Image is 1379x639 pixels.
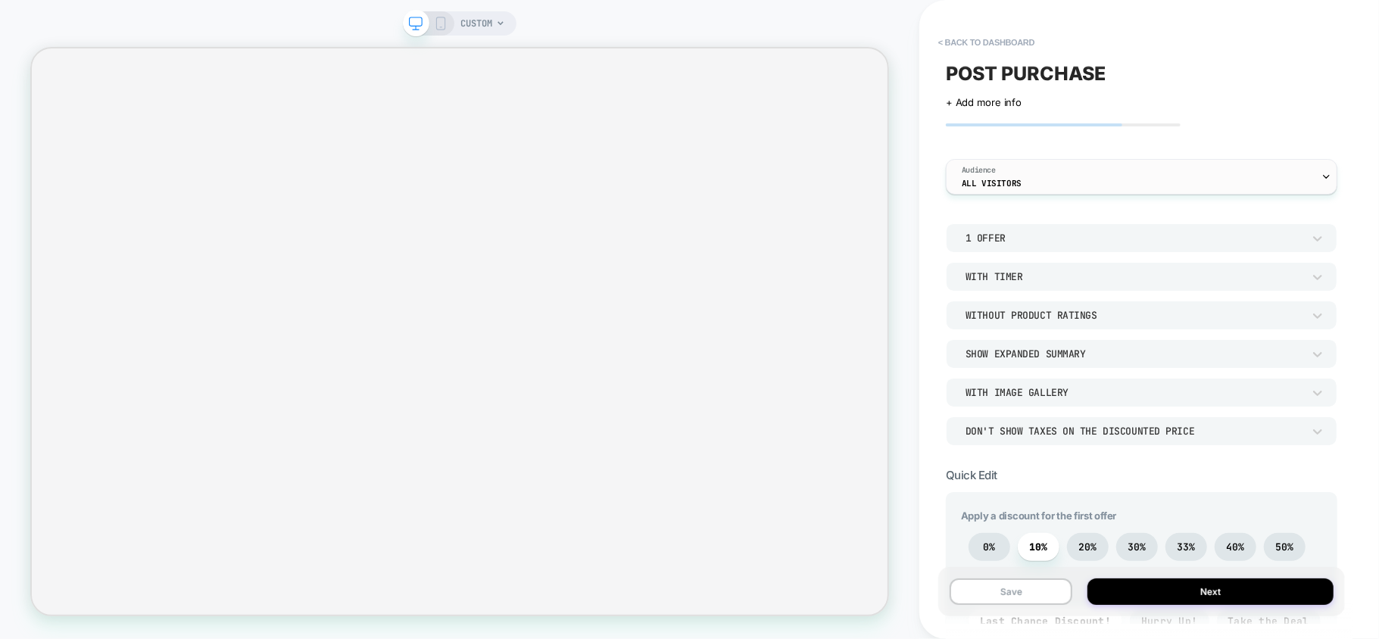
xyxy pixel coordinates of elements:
span: Apply a discount for the first offer [961,510,1322,522]
span: CUSTOM [460,11,492,36]
span: + Add more info [946,96,1022,108]
div: With Image Gallery [966,386,1303,399]
span: 10% [1029,541,1048,553]
span: 20% [1078,541,1097,553]
span: 50% [1275,541,1294,553]
span: 0% [983,541,996,553]
button: Next [1087,578,1334,605]
button: Save [950,578,1072,605]
div: Don't show taxes on the discounted price [966,425,1303,438]
div: Show Expanded Summary [966,348,1303,360]
span: All Visitors [962,178,1022,189]
div: Without Product Ratings [966,309,1303,322]
span: Audience [962,165,996,176]
button: < back to dashboard [931,30,1042,55]
span: POST PURCHASE [946,62,1106,85]
span: Quick Edit [946,468,997,482]
span: 40% [1226,541,1245,553]
span: 33% [1177,541,1196,553]
div: 1 Offer [966,232,1303,245]
div: With Timer [966,270,1303,283]
span: 30% [1128,541,1147,553]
